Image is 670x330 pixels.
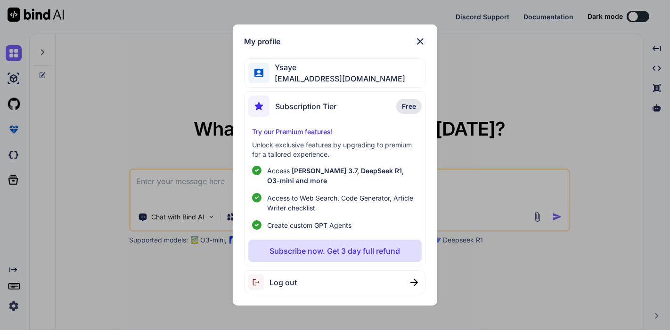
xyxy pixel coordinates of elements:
p: Access [267,166,418,185]
span: [PERSON_NAME] 3.7, DeepSeek R1, O3-mini and more [267,167,404,185]
img: subscription [248,96,270,117]
button: Subscribe now. Get 3 day full refund [248,240,422,262]
span: Create custom GPT Agents [267,220,351,230]
h1: My profile [244,36,280,47]
span: Log out [270,277,297,288]
img: checklist [252,166,261,175]
img: close [415,36,426,47]
span: [EMAIL_ADDRESS][DOMAIN_NAME] [270,73,406,84]
span: Free [402,102,416,111]
span: Subscription Tier [275,101,336,112]
p: Unlock exclusive features by upgrading to premium for a tailored experience. [252,140,418,159]
p: Try our Premium features! [252,127,418,137]
img: logout [248,274,270,290]
p: Subscribe now. Get 3 day full refund [270,245,400,257]
img: checklist [252,220,261,230]
img: profile [254,69,263,78]
img: checklist [252,193,261,202]
img: close [410,279,418,286]
span: Ysaye [270,62,406,73]
span: Access to Web Search, Code Generator, Article Writer checklist [267,193,418,213]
